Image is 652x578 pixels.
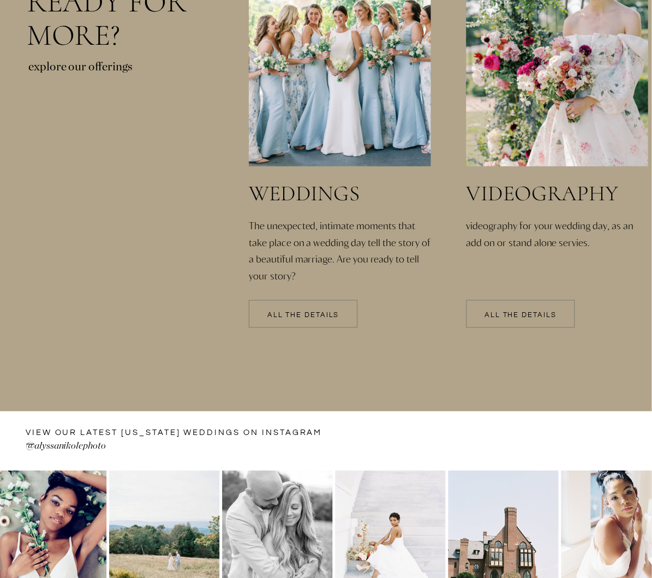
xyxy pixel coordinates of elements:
a: videography for your wedding day, as an add on or stand alone servies. [466,217,651,293]
a: weddings [249,183,440,206]
a: All the details [466,312,575,320]
a: All the details [249,312,357,320]
p: explore our offerings [28,58,149,85]
a: The unexpected, intimate moments that take place on a wedding day tell the story of a beautiful m... [249,217,434,265]
a: @alyssanikolephoto [26,439,271,456]
a: videography [466,183,648,206]
a: VIEW OUR LATEST [US_STATE] WEDDINGS ON instagram — [26,427,326,440]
